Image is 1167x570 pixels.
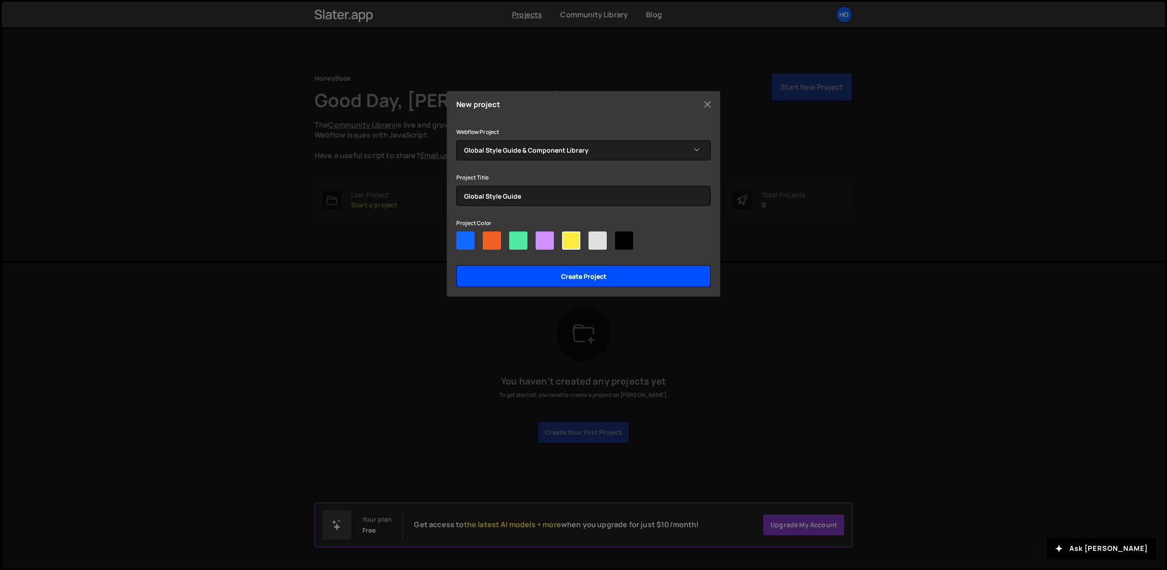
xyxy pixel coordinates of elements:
[1047,538,1156,559] button: Ask [PERSON_NAME]
[456,265,711,287] input: Create project
[456,173,489,182] label: Project Title
[456,128,499,137] label: Webflow Project
[456,186,711,206] input: Project name
[456,219,491,228] label: Project Color
[701,98,714,111] button: Close
[456,101,500,108] h5: New project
